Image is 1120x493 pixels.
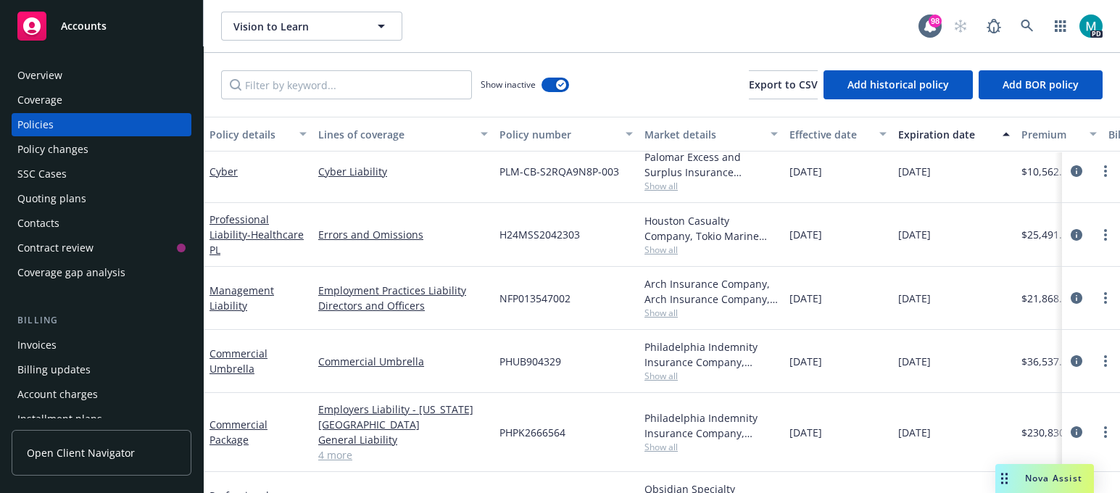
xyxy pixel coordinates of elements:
[929,14,942,28] div: 98
[644,213,778,244] div: Houston Casualty Company, Tokio Marine HCC, CRC Group
[12,313,191,328] div: Billing
[12,162,191,186] a: SSC Cases
[1021,127,1081,142] div: Premium
[210,283,274,312] a: Management Liability
[789,227,822,242] span: [DATE]
[17,358,91,381] div: Billing updates
[17,212,59,235] div: Contacts
[789,354,822,369] span: [DATE]
[789,127,871,142] div: Effective date
[898,127,994,142] div: Expiration date
[210,212,304,257] a: Professional Liability
[898,354,931,369] span: [DATE]
[644,276,778,307] div: Arch Insurance Company, Arch Insurance Company, CRC Group
[784,117,892,152] button: Effective date
[1097,162,1114,180] a: more
[1021,354,1074,369] span: $36,537.00
[892,117,1016,152] button: Expiration date
[749,70,818,99] button: Export to CSV
[318,164,488,179] a: Cyber Liability
[12,113,191,136] a: Policies
[644,410,778,441] div: Philadelphia Indemnity Insurance Company, [GEOGRAPHIC_DATA] Insurance Companies
[318,354,488,369] a: Commercial Umbrella
[1068,226,1085,244] a: circleInformation
[17,64,62,87] div: Overview
[644,307,778,319] span: Show all
[12,187,191,210] a: Quoting plans
[789,164,822,179] span: [DATE]
[210,127,291,142] div: Policy details
[17,162,67,186] div: SSC Cases
[221,70,472,99] input: Filter by keyword...
[644,370,778,382] span: Show all
[1068,423,1085,441] a: circleInformation
[898,425,931,440] span: [DATE]
[1097,423,1114,441] a: more
[995,464,1013,493] div: Drag to move
[61,20,107,32] span: Accounts
[210,228,304,257] span: - Healthcare PL
[481,78,536,91] span: Show inactive
[499,354,561,369] span: PHUB904329
[12,212,191,235] a: Contacts
[499,164,619,179] span: PLM-CB-S2RQA9N8P-003
[27,445,135,460] span: Open Client Navigator
[749,78,818,91] span: Export to CSV
[1068,162,1085,180] a: circleInformation
[499,425,565,440] span: PHPK2666564
[12,6,191,46] a: Accounts
[499,127,617,142] div: Policy number
[979,12,1008,41] a: Report a Bug
[1021,164,1074,179] span: $10,562.00
[17,88,62,112] div: Coverage
[17,333,57,357] div: Invoices
[1021,291,1074,306] span: $21,868.00
[1003,78,1079,91] span: Add BOR policy
[1046,12,1075,41] a: Switch app
[946,12,975,41] a: Start snowing
[644,244,778,256] span: Show all
[318,127,472,142] div: Lines of coverage
[644,180,778,192] span: Show all
[499,291,571,306] span: NFP013547002
[204,117,312,152] button: Policy details
[494,117,639,152] button: Policy number
[210,418,267,447] a: Commercial Package
[644,127,762,142] div: Market details
[12,383,191,406] a: Account charges
[898,227,931,242] span: [DATE]
[17,113,54,136] div: Policies
[12,138,191,161] a: Policy changes
[1021,425,1079,440] span: $230,830.73
[898,291,931,306] span: [DATE]
[312,117,494,152] button: Lines of coverage
[1097,226,1114,244] a: more
[1097,352,1114,370] a: more
[1016,117,1103,152] button: Premium
[898,164,931,179] span: [DATE]
[12,261,191,284] a: Coverage gap analysis
[318,402,488,432] a: Employers Liability - [US_STATE][GEOGRAPHIC_DATA]
[17,138,88,161] div: Policy changes
[17,261,125,284] div: Coverage gap analysis
[1068,352,1085,370] a: circleInformation
[644,339,778,370] div: Philadelphia Indemnity Insurance Company, [GEOGRAPHIC_DATA] Insurance Companies
[824,70,973,99] button: Add historical policy
[499,227,580,242] span: H24MSS2042303
[847,78,949,91] span: Add historical policy
[639,117,784,152] button: Market details
[318,447,488,463] a: 4 more
[17,236,94,260] div: Contract review
[1097,289,1114,307] a: more
[12,333,191,357] a: Invoices
[12,236,191,260] a: Contract review
[1079,14,1103,38] img: photo
[1013,12,1042,41] a: Search
[221,12,402,41] button: Vision to Learn
[12,358,191,381] a: Billing updates
[318,432,488,447] a: General Liability
[210,165,238,178] a: Cyber
[995,464,1094,493] button: Nova Assist
[233,19,359,34] span: Vision to Learn
[12,407,191,431] a: Installment plans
